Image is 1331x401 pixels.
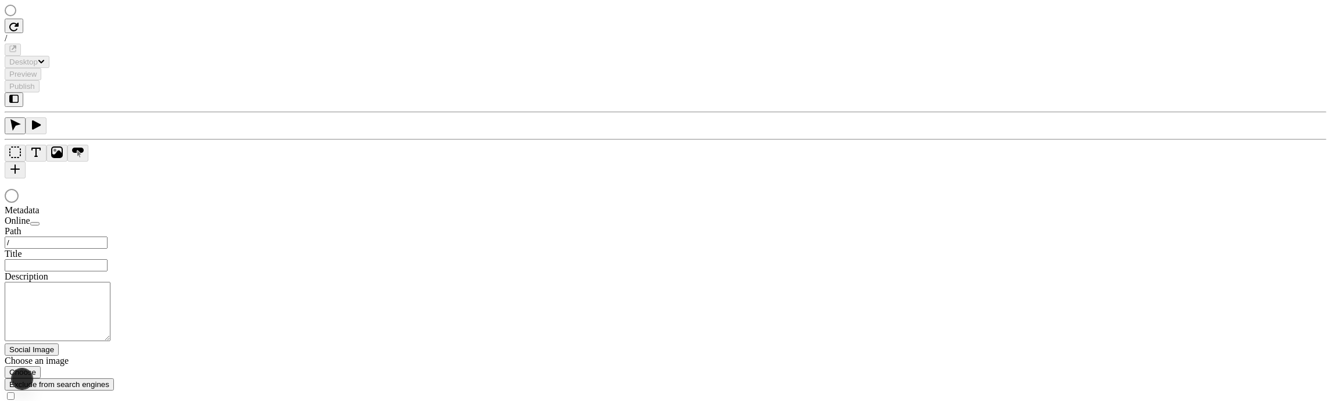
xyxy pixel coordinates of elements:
[5,366,41,378] button: Choose
[5,33,1326,44] div: /
[9,58,38,66] span: Desktop
[46,145,67,162] button: Image
[5,356,144,366] div: Choose an image
[5,226,21,236] span: Path
[9,368,36,377] span: Choose
[5,80,40,92] button: Publish
[5,68,41,80] button: Preview
[5,378,114,391] button: Exclude from search engines
[9,70,37,78] span: Preview
[5,249,22,259] span: Title
[26,145,46,162] button: Text
[5,145,26,162] button: Box
[67,145,88,162] button: Button
[5,271,48,281] span: Description
[5,216,30,225] span: Online
[5,56,49,68] button: Desktop
[9,82,35,91] span: Publish
[9,345,54,354] span: Social Image
[5,343,59,356] button: Social Image
[9,380,109,389] span: Exclude from search engines
[5,205,144,216] div: Metadata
